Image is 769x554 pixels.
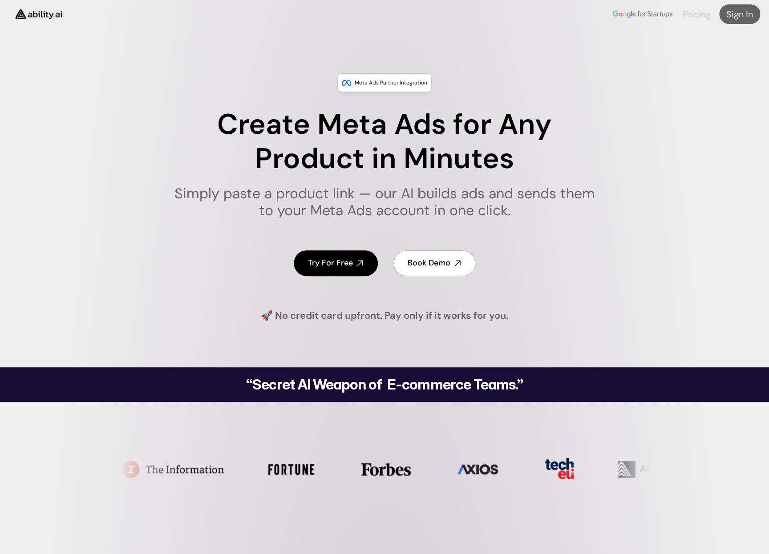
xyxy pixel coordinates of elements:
[169,108,601,176] h1: Create Meta Ads for Any Product in Minutes
[169,185,601,219] h1: Simply paste a product link — our AI builds ads and sends them to your Meta Ads account in one cl...
[261,309,508,323] h4: 🚀 No credit card upfront. Pay only if it works for you.
[223,377,546,392] h2: “Secret AI Weapon of E-commerce Teams.”
[355,78,427,87] p: Meta Ads Partner Integration
[408,257,450,269] h4: Book Demo
[726,8,753,20] h4: Sign In
[719,4,760,24] a: Sign In
[294,250,378,276] a: Try For Free
[393,250,475,276] a: Book Demo
[308,257,353,269] h4: Try For Free
[683,8,710,20] a: Pricing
